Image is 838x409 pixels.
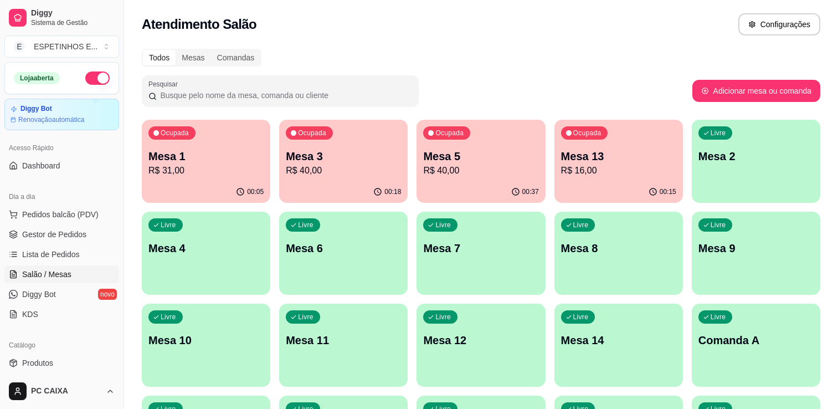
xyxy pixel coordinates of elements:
[298,129,326,137] p: Ocupada
[417,120,545,203] button: OcupadaMesa 5R$ 40,0000:37
[22,160,60,171] span: Dashboard
[692,80,820,102] button: Adicionar mesa ou comanda
[157,90,412,101] input: Pesquisar
[148,79,182,89] label: Pesquisar
[561,164,676,177] p: R$ 16,00
[660,187,676,196] p: 00:15
[711,313,726,321] p: Livre
[298,313,313,321] p: Livre
[698,149,814,164] p: Mesa 2
[692,212,820,295] button: LivreMesa 9
[14,72,60,84] div: Loja aberta
[142,212,270,295] button: LivreMesa 4
[711,221,726,229] p: Livre
[561,241,676,256] p: Mesa 8
[423,333,538,348] p: Mesa 12
[22,249,80,260] span: Lista de Pedidos
[247,187,264,196] p: 00:05
[286,333,401,348] p: Mesa 11
[423,149,538,164] p: Mesa 5
[279,212,408,295] button: LivreMesa 6
[148,333,264,348] p: Mesa 10
[417,212,545,295] button: LivreMesa 7
[692,304,820,387] button: LivreComanda A
[22,269,71,280] span: Salão / Mesas
[22,357,53,369] span: Produtos
[554,304,683,387] button: LivreMesa 14
[522,187,539,196] p: 00:37
[4,378,119,405] button: PC CAIXA
[435,129,464,137] p: Ocupada
[286,149,401,164] p: Mesa 3
[14,41,25,52] span: E
[423,164,538,177] p: R$ 40,00
[211,50,261,65] div: Comandas
[31,8,115,18] span: Diggy
[20,105,52,113] article: Diggy Bot
[31,386,101,396] span: PC CAIXA
[384,187,401,196] p: 00:18
[4,246,119,263] a: Lista de Pedidos
[4,35,119,58] button: Select a team
[561,149,676,164] p: Mesa 13
[4,4,119,31] a: DiggySistema de Gestão
[142,120,270,203] button: OcupadaMesa 1R$ 31,0000:05
[435,221,451,229] p: Livre
[435,313,451,321] p: Livre
[176,50,210,65] div: Mesas
[161,221,176,229] p: Livre
[4,206,119,223] button: Pedidos balcão (PDV)
[286,241,401,256] p: Mesa 6
[698,241,814,256] p: Mesa 9
[161,129,189,137] p: Ocupada
[554,120,683,203] button: OcupadaMesa 13R$ 16,0000:15
[34,41,97,52] div: ESPETINHOS E ...
[148,149,264,164] p: Mesa 1
[554,212,683,295] button: LivreMesa 8
[573,129,601,137] p: Ocupada
[417,304,545,387] button: LivreMesa 12
[286,164,401,177] p: R$ 40,00
[738,13,820,35] button: Configurações
[573,221,589,229] p: Livre
[4,157,119,175] a: Dashboard
[4,226,119,243] a: Gestor de Pedidos
[698,333,814,348] p: Comanda A
[4,305,119,323] a: KDS
[573,313,589,321] p: Livre
[22,289,56,300] span: Diggy Bot
[148,164,264,177] p: R$ 31,00
[711,129,726,137] p: Livre
[161,313,176,321] p: Livre
[279,120,408,203] button: OcupadaMesa 3R$ 40,0000:18
[4,188,119,206] div: Dia a dia
[4,99,119,130] a: Diggy BotRenovaçãoautomática
[31,18,115,27] span: Sistema de Gestão
[85,71,110,85] button: Alterar Status
[4,139,119,157] div: Acesso Rápido
[561,333,676,348] p: Mesa 14
[143,50,176,65] div: Todos
[22,229,86,240] span: Gestor de Pedidos
[4,265,119,283] a: Salão / Mesas
[4,336,119,354] div: Catálogo
[22,209,99,220] span: Pedidos balcão (PDV)
[142,304,270,387] button: LivreMesa 10
[18,115,84,124] article: Renovação automática
[148,241,264,256] p: Mesa 4
[298,221,313,229] p: Livre
[22,309,38,320] span: KDS
[4,354,119,372] a: Produtos
[4,285,119,303] a: Diggy Botnovo
[279,304,408,387] button: LivreMesa 11
[142,16,256,33] h2: Atendimento Salão
[692,120,820,203] button: LivreMesa 2
[423,241,538,256] p: Mesa 7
